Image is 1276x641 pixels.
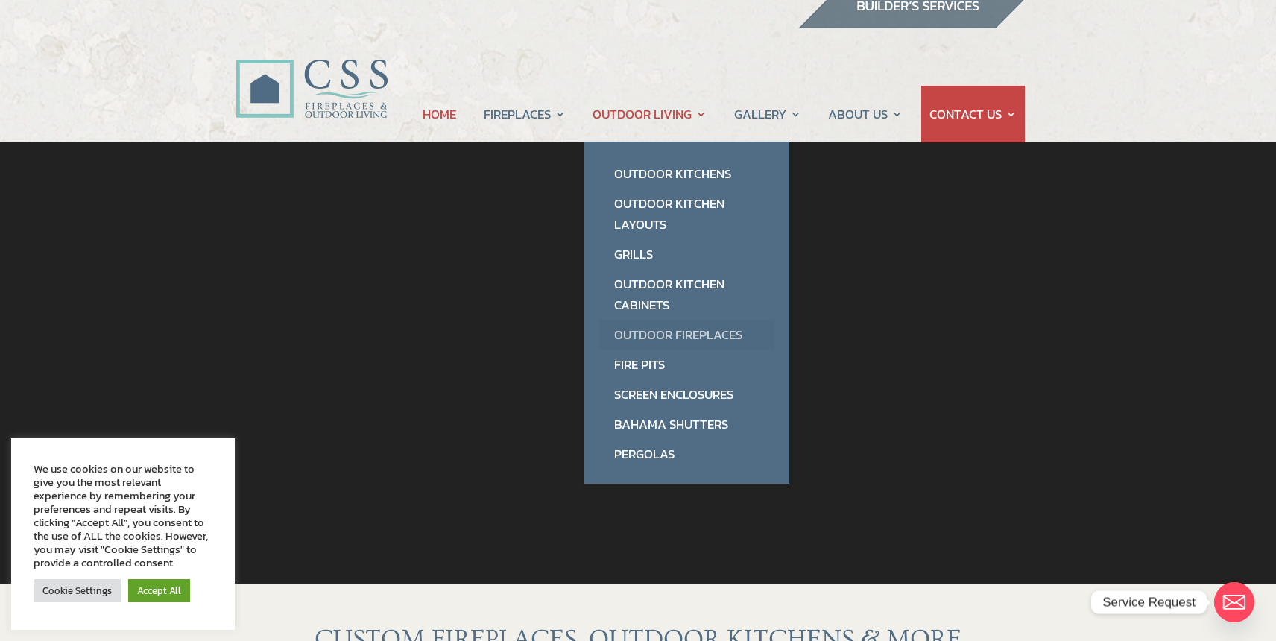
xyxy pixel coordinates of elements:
[599,350,774,379] a: Fire Pits
[599,269,774,320] a: Outdoor Kitchen Cabinets
[599,159,774,189] a: Outdoor Kitchens
[929,86,1017,142] a: CONTACT US
[593,86,707,142] a: OUTDOOR LIVING
[599,409,774,439] a: Bahama Shutters
[236,18,388,126] img: CSS Fireplaces & Outdoor Living (Formerly Construction Solutions & Supply)- Jacksonville Ormond B...
[423,86,456,142] a: HOME
[34,579,121,602] a: Cookie Settings
[128,579,190,602] a: Accept All
[828,86,903,142] a: ABOUT US
[599,239,774,269] a: Grills
[1214,582,1254,622] a: Email
[798,14,1040,34] a: builder services construction supply
[599,439,774,469] a: Pergolas
[599,379,774,409] a: Screen Enclosures
[34,462,212,569] div: We use cookies on our website to give you the most relevant experience by remembering your prefer...
[734,86,801,142] a: GALLERY
[484,86,566,142] a: FIREPLACES
[599,320,774,350] a: Outdoor Fireplaces
[599,189,774,239] a: Outdoor Kitchen Layouts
